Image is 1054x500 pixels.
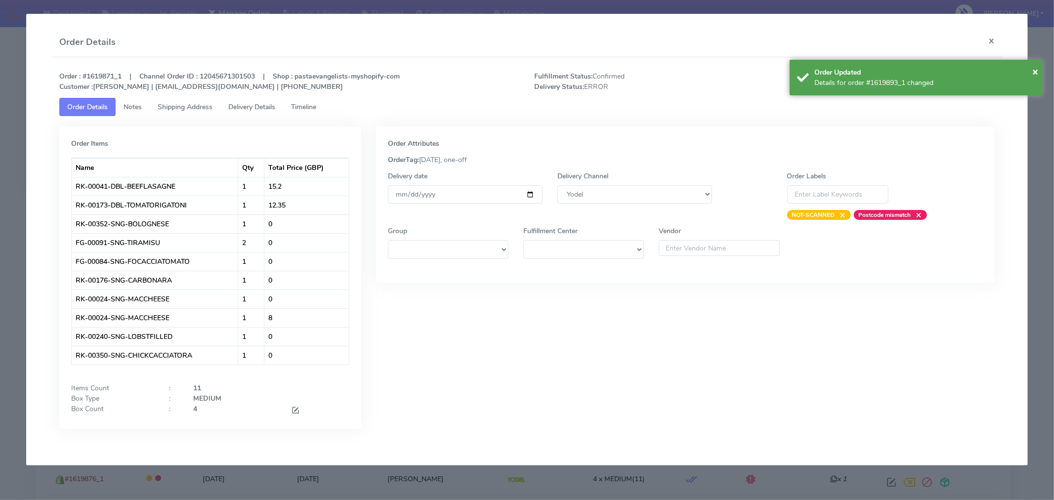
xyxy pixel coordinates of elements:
[264,214,349,233] td: 0
[238,177,264,196] td: 1
[59,98,995,116] ul: Tabs
[71,139,108,148] strong: Order Items
[264,177,349,196] td: 15.2
[72,214,238,233] td: RK-00352-SNG-BOLOGNESE
[72,346,238,365] td: RK-00350-SNG-CHICKCACCIATORA
[162,404,186,417] div: :
[787,171,827,181] label: Order Labels
[162,383,186,393] div: :
[659,226,681,236] label: Vendor
[388,226,407,236] label: Group
[72,177,238,196] td: RK-00041-DBL-BEEFLASAGNE
[72,271,238,290] td: RK-00176-SNG-CARBONARA
[59,36,116,49] h4: Order Details
[1032,65,1038,78] span: ×
[124,102,142,112] span: Notes
[64,383,162,393] div: Items Count
[72,290,238,308] td: RK-00024-SNG-MACCHEESE
[72,233,238,252] td: FG-00091-SNG-TIRAMISU
[264,346,349,365] td: 0
[264,252,349,271] td: 0
[238,327,264,346] td: 1
[238,290,264,308] td: 1
[238,196,264,214] td: 1
[67,102,108,112] span: Order Details
[659,240,779,256] input: Enter Vendor Name
[264,158,349,177] th: Total Price (GBP)
[264,308,349,327] td: 8
[72,327,238,346] td: RK-00240-SNG-LOBSTFILLED
[193,394,221,403] strong: MEDIUM
[534,72,592,81] strong: Fulfillment Status:
[557,171,608,181] label: Delivery Channel
[264,327,349,346] td: 0
[59,82,93,91] strong: Customer :
[388,155,419,165] strong: OrderTag:
[238,346,264,365] td: 1
[228,102,275,112] span: Delivery Details
[264,271,349,290] td: 0
[238,214,264,233] td: 1
[527,71,764,92] span: Confirmed ERROR
[264,290,349,308] td: 0
[534,82,584,91] strong: Delivery Status:
[72,252,238,271] td: FG-00084-SNG-FOCACCIATOMATO
[264,233,349,252] td: 0
[64,393,162,404] div: Box Type
[238,271,264,290] td: 1
[291,102,316,112] span: Timeline
[787,185,889,204] input: Enter Label Keywords
[792,211,835,219] strong: NOT-SCANNED
[238,158,264,177] th: Qty
[72,196,238,214] td: RK-00173-DBL-TOMATORIGATONI
[238,308,264,327] td: 1
[388,139,439,148] strong: Order Attributes
[72,308,238,327] td: RK-00024-SNG-MACCHEESE
[264,196,349,214] td: 12.35
[980,28,1003,54] button: Close
[814,67,1035,78] div: Order Updated
[59,72,400,91] strong: Order : #1619871_1 | Channel Order ID : 12045671301503 | Shop : pastaevangelists-myshopify-com [P...
[158,102,212,112] span: Shipping Address
[835,210,846,220] span: ×
[388,171,427,181] label: Delivery date
[523,226,578,236] label: Fulfillment Center
[859,211,911,219] strong: Postcode mismatch
[380,155,990,165] div: [DATE], one-off
[193,383,201,393] strong: 11
[911,210,922,220] span: ×
[814,78,1035,88] div: Details for order #1619893_1 changed
[1032,64,1038,79] button: Close
[193,404,197,414] strong: 4
[238,233,264,252] td: 2
[72,158,238,177] th: Name
[238,252,264,271] td: 1
[64,404,162,417] div: Box Count
[162,393,186,404] div: :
